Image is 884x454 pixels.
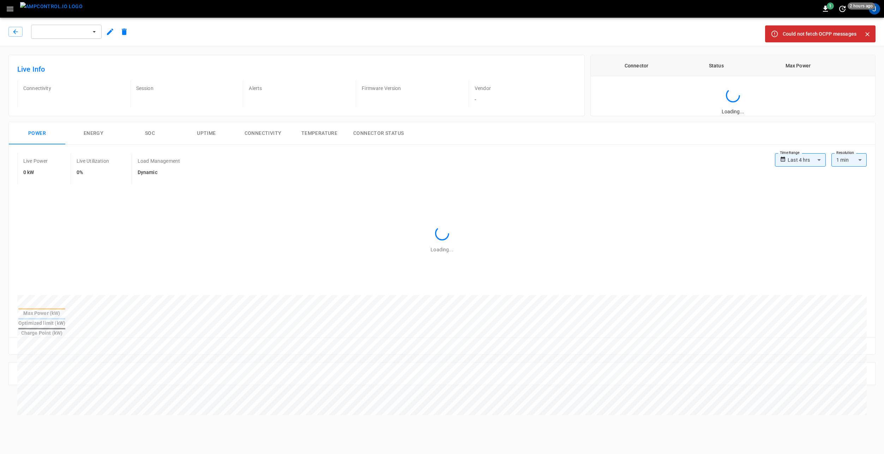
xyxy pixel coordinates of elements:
[65,122,122,145] button: Energy
[475,85,576,92] p: Vendor
[682,55,750,76] th: Status
[249,85,350,92] p: Alerts
[136,85,237,92] p: Session
[475,96,576,103] p: -
[831,153,867,167] div: 1 min
[122,122,178,145] button: SOC
[362,85,463,92] p: Firmware Version
[235,122,291,145] button: Connectivity
[348,122,409,145] button: Connector Status
[591,55,875,76] table: connector table
[291,122,348,145] button: Temperature
[848,2,875,10] span: 2 hours ago
[837,3,848,14] button: set refresh interval
[178,122,235,145] button: Uptime
[23,85,125,92] p: Connectivity
[780,150,800,156] label: Time Range
[77,169,109,177] h6: 0%
[17,64,576,75] h6: Live Info
[836,150,854,156] label: Resolution
[138,157,180,165] p: Load Management
[788,153,826,167] div: Last 4 hrs
[783,28,856,40] div: Could not fetch OCPP messages
[23,169,48,177] h6: 0 kW
[9,122,65,145] button: Power
[138,169,180,177] h6: Dynamic
[869,3,880,14] div: profile-icon
[750,55,846,76] th: Max Power
[591,55,682,76] th: Connector
[722,109,744,114] span: Loading...
[431,247,453,252] span: Loading...
[862,29,873,40] button: Close
[23,157,48,165] p: Live Power
[20,2,83,11] img: ampcontrol.io logo
[77,157,109,165] p: Live Utilization
[827,2,834,10] span: 1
